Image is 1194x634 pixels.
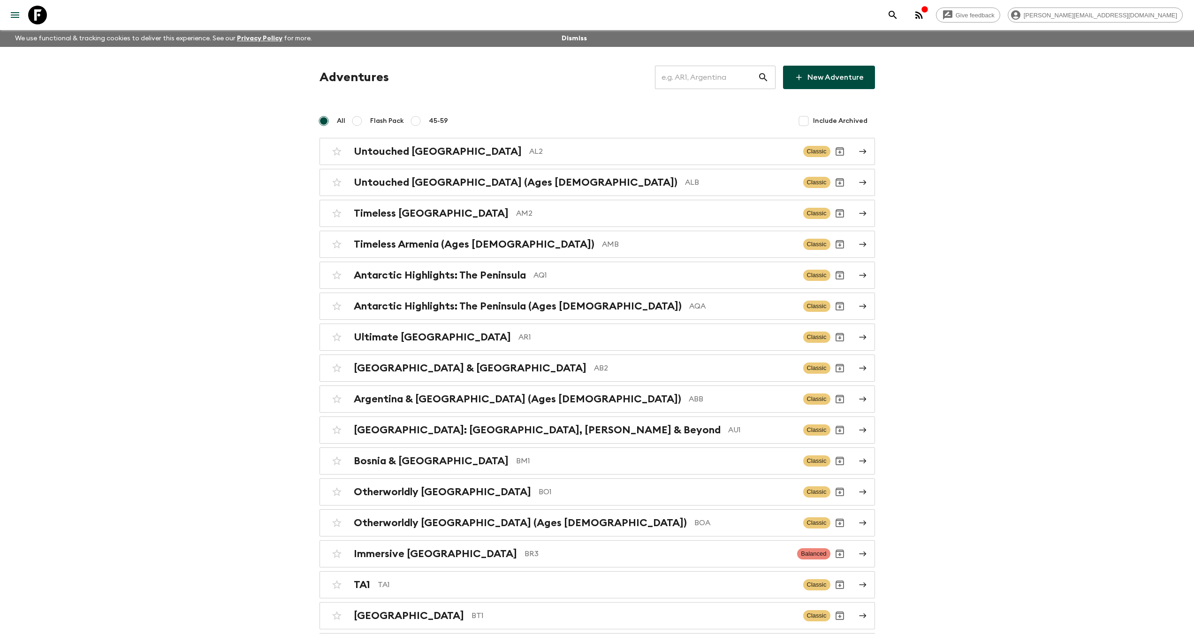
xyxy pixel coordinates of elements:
[378,579,796,590] p: TA1
[337,116,345,126] span: All
[830,359,849,377] button: Archive
[354,269,526,281] h2: Antarctic Highlights: The Peninsula
[803,239,830,250] span: Classic
[354,238,594,250] h2: Timeless Armenia (Ages [DEMOGRAPHIC_DATA])
[11,30,316,47] p: We use functional & tracking cookies to deliver this experience. See our for more.
[319,478,875,506] a: Otherworldly [GEOGRAPHIC_DATA]BO1ClassicArchive
[694,517,796,528] p: BOA
[803,270,830,281] span: Classic
[319,138,875,165] a: Untouched [GEOGRAPHIC_DATA]AL2ClassicArchive
[685,177,796,188] p: ALB
[594,362,796,374] p: AB2
[319,169,875,196] a: Untouched [GEOGRAPHIC_DATA] (Ages [DEMOGRAPHIC_DATA])ALBClassicArchive
[830,235,849,254] button: Archive
[830,575,849,594] button: Archive
[803,393,830,405] span: Classic
[319,68,389,87] h1: Adventures
[319,540,875,567] a: Immersive [GEOGRAPHIC_DATA]BR3BalancedArchive
[830,142,849,161] button: Archive
[936,8,1000,23] a: Give feedback
[319,262,875,289] a: Antarctic Highlights: The PeninsulaAQ1ClassicArchive
[803,424,830,436] span: Classic
[1019,12,1182,19] span: [PERSON_NAME][EMAIL_ADDRESS][DOMAIN_NAME]
[602,239,796,250] p: AMB
[516,455,796,467] p: BM1
[354,517,687,529] h2: Otherworldly [GEOGRAPHIC_DATA] (Ages [DEMOGRAPHIC_DATA])
[803,362,830,374] span: Classic
[559,32,589,45] button: Dismiss
[525,548,790,559] p: BR3
[803,332,830,343] span: Classic
[429,116,448,126] span: 45-59
[813,116,867,126] span: Include Archived
[830,483,849,501] button: Archive
[830,173,849,192] button: Archive
[354,486,531,498] h2: Otherworldly [GEOGRAPHIC_DATA]
[728,424,796,436] p: AU1
[319,324,875,351] a: Ultimate [GEOGRAPHIC_DATA]AR1ClassicArchive
[354,455,509,467] h2: Bosnia & [GEOGRAPHIC_DATA]
[354,610,464,622] h2: [GEOGRAPHIC_DATA]
[237,35,282,42] a: Privacy Policy
[319,385,875,413] a: Argentina & [GEOGRAPHIC_DATA] (Ages [DEMOGRAPHIC_DATA])ABBClassicArchive
[803,610,830,621] span: Classic
[354,207,509,219] h2: Timeless [GEOGRAPHIC_DATA]
[354,393,681,405] h2: Argentina & [GEOGRAPHIC_DATA] (Ages [DEMOGRAPHIC_DATA])
[319,200,875,227] a: Timeless [GEOGRAPHIC_DATA]AM2ClassicArchive
[319,231,875,258] a: Timeless Armenia (Ages [DEMOGRAPHIC_DATA])AMBClassicArchive
[803,146,830,157] span: Classic
[354,548,517,560] h2: Immersive [GEOGRAPHIC_DATA]
[533,270,796,281] p: AQ1
[319,416,875,444] a: [GEOGRAPHIC_DATA]: [GEOGRAPHIC_DATA], [PERSON_NAME] & BeyondAU1ClassicArchive
[1008,8,1183,23] div: [PERSON_NAME][EMAIL_ADDRESS][DOMAIN_NAME]
[830,297,849,316] button: Archive
[319,602,875,629] a: [GEOGRAPHIC_DATA]BT1ClassicArchive
[354,176,677,189] h2: Untouched [GEOGRAPHIC_DATA] (Ages [DEMOGRAPHIC_DATA])
[689,393,796,405] p: ABB
[319,509,875,536] a: Otherworldly [GEOGRAPHIC_DATA] (Ages [DEMOGRAPHIC_DATA])BOAClassicArchive
[354,331,511,343] h2: Ultimate [GEOGRAPHIC_DATA]
[354,362,586,374] h2: [GEOGRAPHIC_DATA] & [GEOGRAPHIC_DATA]
[803,579,830,590] span: Classic
[830,204,849,223] button: Archive
[830,452,849,470] button: Archive
[803,177,830,188] span: Classic
[830,421,849,439] button: Archive
[518,332,796,343] p: AR1
[6,6,24,24] button: menu
[803,301,830,312] span: Classic
[539,486,796,498] p: BO1
[370,116,404,126] span: Flash Pack
[319,447,875,475] a: Bosnia & [GEOGRAPHIC_DATA]BM1ClassicArchive
[354,579,370,591] h2: TA1
[803,486,830,498] span: Classic
[319,571,875,598] a: TA1TA1ClassicArchive
[830,328,849,347] button: Archive
[354,300,682,312] h2: Antarctic Highlights: The Peninsula (Ages [DEMOGRAPHIC_DATA])
[797,548,830,559] span: Balanced
[529,146,796,157] p: AL2
[354,145,522,158] h2: Untouched [GEOGRAPHIC_DATA]
[830,390,849,408] button: Archive
[319,293,875,320] a: Antarctic Highlights: The Peninsula (Ages [DEMOGRAPHIC_DATA])AQAClassicArchive
[803,517,830,528] span: Classic
[830,266,849,285] button: Archive
[319,355,875,382] a: [GEOGRAPHIC_DATA] & [GEOGRAPHIC_DATA]AB2ClassicArchive
[354,424,721,436] h2: [GEOGRAPHIC_DATA]: [GEOGRAPHIC_DATA], [PERSON_NAME] & Beyond
[830,606,849,625] button: Archive
[830,513,849,532] button: Archive
[516,208,796,219] p: AM2
[689,301,796,312] p: AQA
[830,544,849,563] button: Archive
[803,208,830,219] span: Classic
[472,610,796,621] p: BT1
[783,66,875,89] a: New Adventure
[803,455,830,467] span: Classic
[883,6,902,24] button: search adventures
[951,12,1000,19] span: Give feedback
[655,64,758,91] input: e.g. AR1, Argentina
